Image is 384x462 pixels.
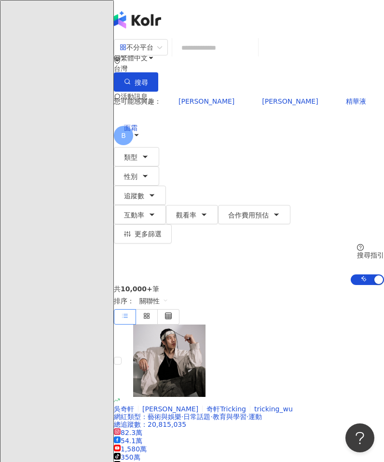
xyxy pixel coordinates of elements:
[114,65,384,72] div: 台灣
[114,405,134,413] span: 吳奇軒
[120,44,126,51] span: appstore
[168,92,245,111] button: [PERSON_NAME]
[124,173,137,180] span: 性別
[262,97,318,105] span: [PERSON_NAME]
[213,413,247,421] span: 教育與學習
[176,211,196,219] span: 觀看率
[135,79,148,86] span: 搜尋
[114,224,172,244] button: 更多篩選
[142,405,198,413] span: [PERSON_NAME]
[228,211,269,219] span: 合作費用預估
[357,251,384,259] div: 搜尋指引
[124,211,144,219] span: 互動率
[114,445,147,453] span: 1,580萬
[114,166,159,186] button: 性別
[254,405,293,413] span: tricking_wu
[210,413,212,421] span: ·
[357,244,364,251] span: question-circle
[114,413,384,421] div: 網紅類型 ：
[206,405,246,413] span: 奇軒Tricking
[248,413,262,421] span: 運動
[139,293,168,309] span: 關聯性
[114,57,121,64] span: environment
[124,153,137,161] span: 類型
[114,97,161,105] span: 您可能感興趣：
[247,413,248,421] span: ·
[120,40,153,55] div: 不分平台
[252,92,328,111] button: [PERSON_NAME]
[135,230,162,238] span: 更多篩選
[183,413,210,421] span: 日常話題
[346,97,366,105] span: 精華液
[114,437,142,445] span: 54.1萬
[121,93,148,100] span: 活動訊息
[114,285,384,293] div: 共 筆
[148,413,181,421] span: 藝術與娛樂
[114,186,166,205] button: 追蹤數
[114,205,166,224] button: 互動率
[181,413,183,421] span: ·
[336,92,376,111] button: 精華液
[114,72,158,92] button: 搜尋
[114,147,159,166] button: 類型
[178,97,234,105] span: [PERSON_NAME]
[121,285,152,293] span: 10,000+
[166,205,218,224] button: 觀看率
[218,205,290,224] button: 合作費用預估
[133,325,206,397] img: KOL Avatar
[114,429,142,436] span: 82.3萬
[114,11,161,28] img: logo
[114,293,384,309] div: 排序：
[114,118,148,137] button: 面霜
[345,423,374,452] iframe: Help Scout Beacon - Open
[114,421,384,428] div: 總追蹤數 ： 20,815,035
[124,124,137,132] span: 面霜
[114,453,140,461] span: 350萬
[124,192,144,200] span: 追蹤數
